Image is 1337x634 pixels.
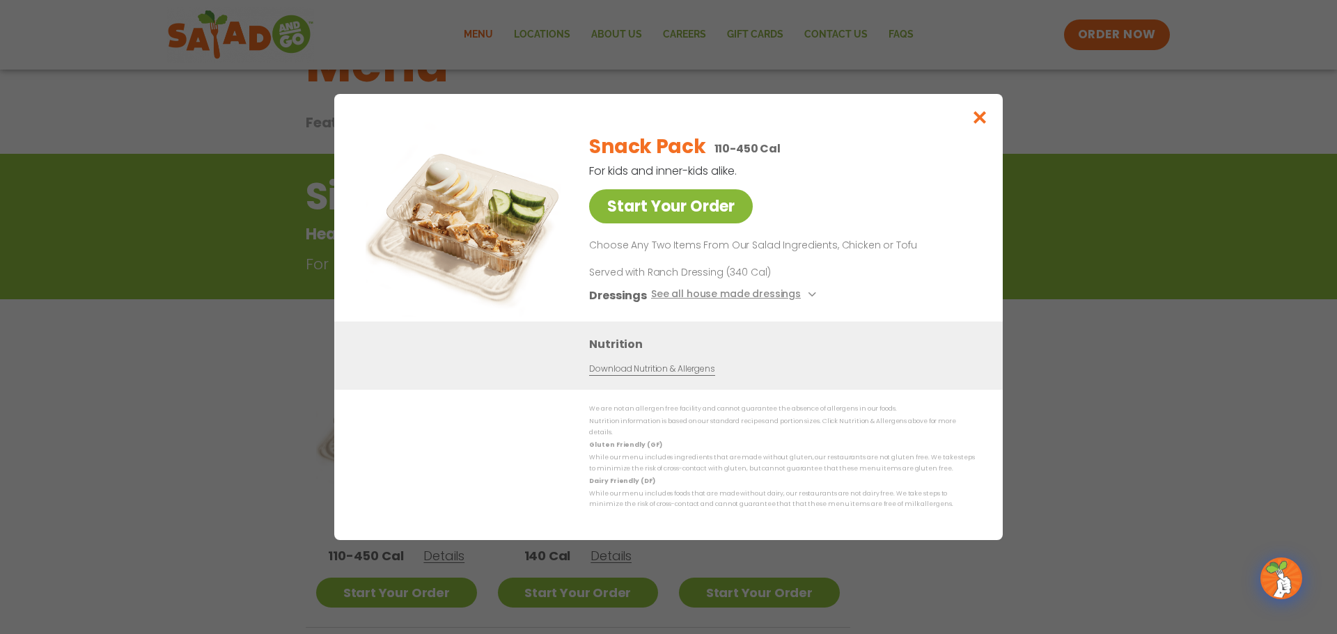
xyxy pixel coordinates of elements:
[957,94,1003,141] button: Close modal
[589,441,662,449] strong: Gluten Friendly (GF)
[589,162,902,180] p: For kids and inner-kids alike.
[589,335,982,353] h3: Nutrition
[589,237,969,254] p: Choose Any Two Items From Our Salad Ingredients, Chicken or Tofu
[589,416,975,438] p: Nutrition information is based on our standard recipes and portion sizes. Click Nutrition & Aller...
[589,287,647,304] h3: Dressings
[714,140,781,157] p: 110-450 Cal
[366,122,561,317] img: Featured product photo for Snack Pack
[589,189,753,223] a: Start Your Order
[589,489,975,510] p: While our menu includes foods that are made without dairy, our restaurants are not dairy free. We...
[1262,559,1301,598] img: wpChatIcon
[589,132,705,161] h2: Snack Pack
[651,287,820,304] button: See all house made dressings
[589,265,847,280] p: Served with Ranch Dressing (340 Cal)
[589,404,975,414] p: We are not an allergen free facility and cannot guarantee the absence of allergens in our foods.
[589,363,714,376] a: Download Nutrition & Allergens
[589,477,655,485] strong: Dairy Friendly (DF)
[589,452,975,474] p: While our menu includes ingredients that are made without gluten, our restaurants are not gluten ...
